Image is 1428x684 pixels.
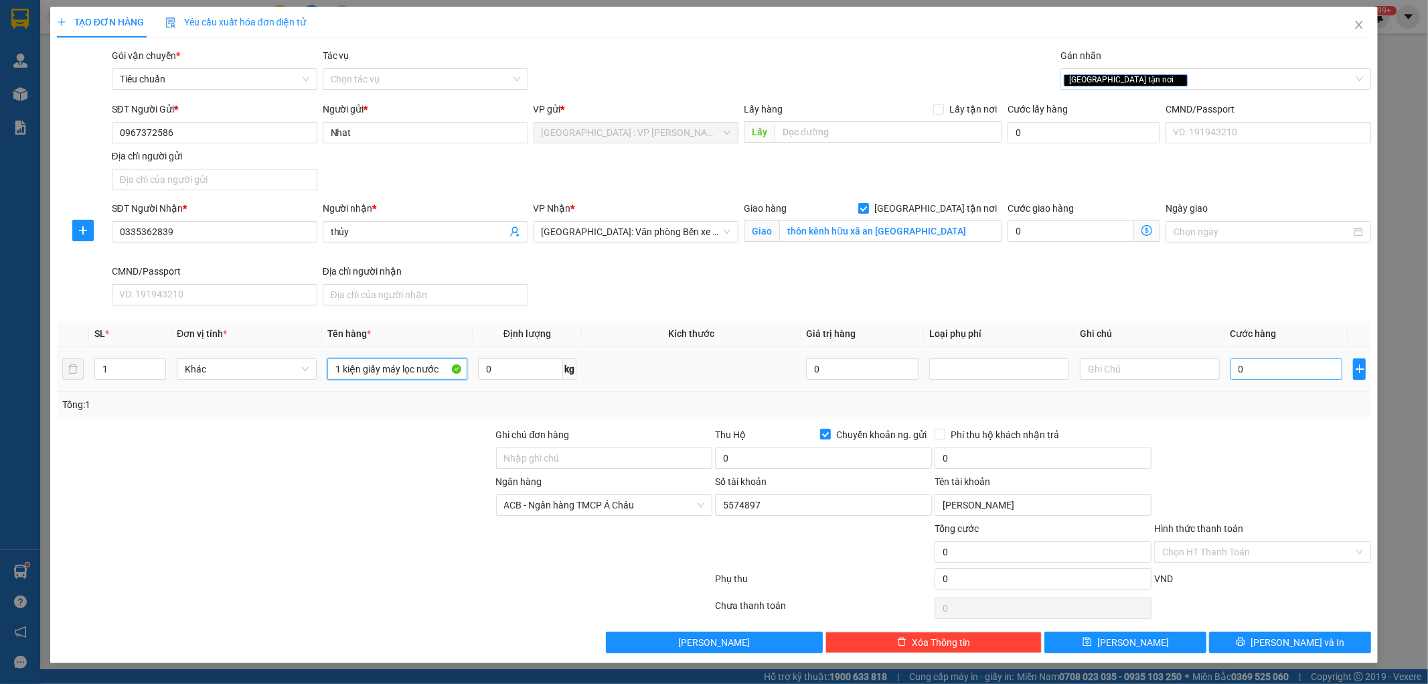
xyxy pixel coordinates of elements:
span: Phí thu hộ khách nhận trả [945,427,1064,442]
input: Ghi chú đơn hàng [496,448,713,469]
span: [GEOGRAPHIC_DATA] tận nơi [1064,74,1188,86]
button: deleteXóa Thông tin [825,632,1042,653]
button: Close [1340,7,1378,44]
span: Giao [744,220,779,242]
input: Tên tài khoản [935,494,1152,516]
input: Dọc đường [775,121,1002,143]
span: Yêu cầu xuất hóa đơn điện tử [165,17,307,27]
th: Ghi chú [1075,321,1225,347]
span: Khác [185,359,309,379]
span: Thu Hộ [715,429,746,440]
div: CMND/Passport [112,264,317,279]
span: VP Nhận [534,203,571,214]
span: Giá trị hàng [806,328,856,339]
div: Phụ thu [714,571,934,595]
span: Lấy tận nơi [944,102,1002,117]
span: plus [1354,364,1365,374]
label: Tên tài khoản [935,476,990,487]
label: Gán nhãn [1060,50,1101,61]
div: Tổng: 1 [62,397,551,412]
span: Chuyển khoản ng. gửi [831,427,932,442]
span: kg [563,358,576,380]
input: Cước giao hàng [1008,220,1134,242]
span: Gói vận chuyển [112,50,180,61]
span: printer [1236,637,1245,648]
input: Địa chỉ của người nhận [323,284,528,305]
span: Cước hàng [1231,328,1277,339]
img: icon [165,17,176,28]
span: Đơn vị tính [177,328,227,339]
span: Tổng cước [935,523,979,534]
span: [PERSON_NAME] [678,635,750,650]
label: Ngân hàng [496,476,542,487]
strong: CSKH: [37,46,71,57]
div: VP gửi [534,102,739,117]
div: SĐT Người Gửi [112,102,317,117]
span: Tên hàng [327,328,371,339]
span: dollar-circle [1141,225,1152,236]
button: delete [62,358,84,380]
span: plus [57,17,66,27]
span: plus [73,225,93,236]
span: Xóa Thông tin [912,635,970,650]
button: save[PERSON_NAME] [1044,632,1206,653]
span: Giao hàng [744,203,787,214]
button: plus [72,220,94,241]
span: Hải Phòng: Văn phòng Bến xe Thượng Lý [542,222,731,242]
div: CMND/Passport [1166,102,1371,117]
span: Mã đơn: VPMD1209250001 [5,81,208,99]
label: Tác vụ [323,50,349,61]
input: Giao tận nơi [779,220,1002,242]
span: Ngày in phiếu: 09:41 ngày [90,27,275,41]
input: Địa chỉ của người gửi [112,169,317,190]
label: Số tài khoản [715,476,767,487]
th: Loại phụ phí [924,321,1075,347]
span: Lấy hàng [744,104,783,115]
label: Ngày giao [1166,203,1208,214]
div: SĐT Người Nhận [112,201,317,216]
button: printer[PERSON_NAME] và In [1209,632,1371,653]
button: plus [1353,358,1366,380]
input: Ghi Chú [1080,358,1220,380]
span: close [1354,19,1364,30]
div: Địa chỉ người nhận [323,264,528,279]
div: Chưa thanh toán [714,598,934,622]
span: [PERSON_NAME] và In [1251,635,1344,650]
span: Tiêu chuẩn [120,69,309,89]
input: 0 [806,358,919,380]
strong: PHIẾU DÁN LÊN HÀNG [94,6,270,24]
span: VND [1154,573,1173,584]
span: [GEOGRAPHIC_DATA] tận nơi [869,201,1002,216]
label: Hình thức thanh toán [1154,523,1243,534]
span: close [1176,76,1182,83]
div: Người gửi [323,102,528,117]
span: user-add [509,226,520,237]
span: [PERSON_NAME] [1097,635,1169,650]
span: CÔNG TY TNHH CHUYỂN PHÁT NHANH BẢO AN [106,46,267,70]
label: Ghi chú đơn hàng [496,429,570,440]
span: Lấy [744,121,775,143]
span: [PHONE_NUMBER] [5,46,102,69]
input: VD: Bàn, Ghế [327,358,467,380]
input: Cước lấy hàng [1008,122,1160,143]
span: Định lượng [503,328,551,339]
label: Cước giao hàng [1008,203,1074,214]
span: SL [94,328,105,339]
button: [PERSON_NAME] [606,632,823,653]
div: Địa chỉ người gửi [112,149,317,163]
span: delete [897,637,906,648]
span: save [1083,637,1092,648]
span: Hà Nội : VP Nam Từ Liêm [542,123,731,143]
span: ACB - Ngân hàng TMCP Á Châu [504,495,705,515]
span: Kích thước [668,328,714,339]
label: Cước lấy hàng [1008,104,1068,115]
input: Số tài khoản [715,494,932,516]
span: TẠO ĐƠN HÀNG [57,17,144,27]
input: Ngày giao [1174,224,1351,239]
div: Người nhận [323,201,528,216]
